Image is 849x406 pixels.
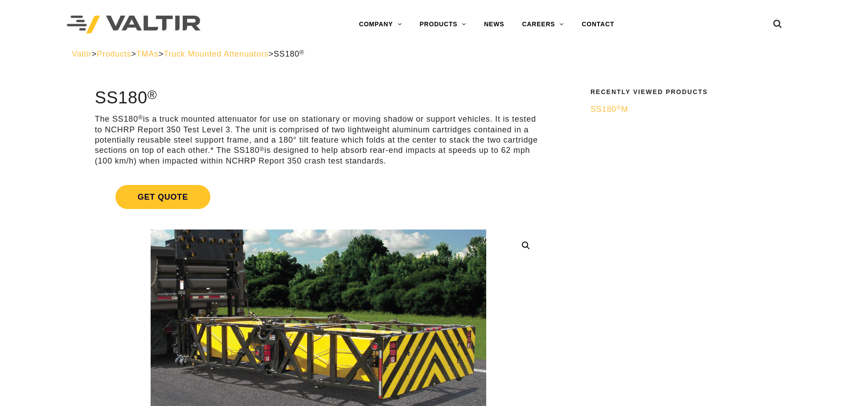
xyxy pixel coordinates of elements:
[72,49,777,59] div: > > > >
[138,114,143,121] sup: ®
[350,16,410,33] a: COMPANY
[95,114,542,166] p: The SS180 is a truck mounted attenuator for use on stationary or moving shadow or support vehicle...
[148,87,157,102] sup: ®
[136,49,159,58] a: TMAs
[115,185,210,209] span: Get Quote
[97,49,131,58] a: Products
[67,16,201,34] img: Valtir
[616,104,621,111] sup: ®
[299,49,304,56] sup: ®
[573,16,623,33] a: CONTACT
[591,104,771,115] a: SS180®M
[95,89,542,107] h1: SS180
[72,49,91,58] a: Valtir
[274,49,304,58] span: SS180
[95,174,542,220] a: Get Quote
[591,105,628,114] span: SS180 M
[164,49,268,58] a: Truck Mounted Attenuators
[591,89,771,95] h2: Recently Viewed Products
[410,16,475,33] a: PRODUCTS
[513,16,573,33] a: CAREERS
[475,16,513,33] a: NEWS
[259,146,264,152] sup: ®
